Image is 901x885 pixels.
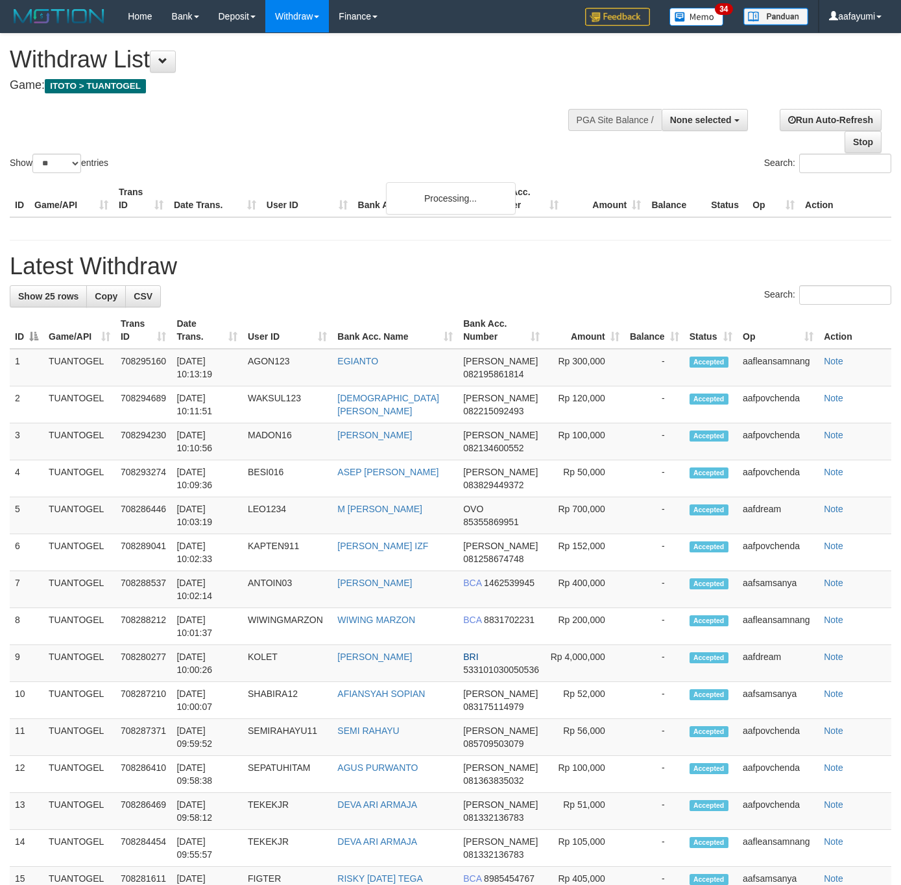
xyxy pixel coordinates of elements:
span: Accepted [690,874,728,885]
td: - [625,460,684,497]
a: AGUS PURWANTO [337,762,418,773]
a: AFIANSYAH SOPIAN [337,689,425,699]
button: None selected [662,109,748,131]
td: - [625,719,684,756]
div: PGA Site Balance / [568,109,662,131]
span: OVO [463,504,483,514]
span: Accepted [690,394,728,405]
th: Bank Acc. Name: activate to sort column ascending [332,312,458,349]
span: Copy 081332136783 to clipboard [463,812,523,823]
th: Game/API: activate to sort column ascending [43,312,115,349]
td: 708284454 [115,830,172,867]
td: aafdream [738,645,819,682]
h1: Withdraw List [10,47,588,73]
a: [PERSON_NAME] [337,578,412,588]
span: Accepted [690,837,728,848]
th: Date Trans. [169,180,261,217]
th: Action [800,180,891,217]
span: Accepted [690,800,728,811]
span: BCA [463,873,481,884]
span: Accepted [690,689,728,700]
a: Note [824,726,843,736]
td: 12 [10,756,43,793]
a: WIWING MARZON [337,615,415,625]
td: [DATE] 10:00:26 [171,645,243,682]
td: TUANTOGEL [43,682,115,719]
span: [PERSON_NAME] [463,467,538,477]
a: Note [824,762,843,773]
span: None selected [670,115,732,125]
td: aafleansamnang [738,349,819,386]
td: 708286469 [115,793,172,830]
a: DEVA ARI ARMAJA [337,799,417,810]
th: Balance: activate to sort column ascending [625,312,684,349]
td: LEO1234 [243,497,332,534]
th: Amount [564,180,646,217]
a: Note [824,430,843,440]
td: TUANTOGEL [43,571,115,608]
span: Copy 8985454767 to clipboard [484,873,535,884]
td: [DATE] 10:11:51 [171,386,243,423]
td: TUANTOGEL [43,645,115,682]
td: [DATE] 10:00:07 [171,682,243,719]
span: [PERSON_NAME] [463,689,538,699]
td: - [625,608,684,645]
td: 708280277 [115,645,172,682]
td: SEMIRAHAYU11 [243,719,332,756]
img: panduan.png [743,8,808,25]
span: CSV [134,291,152,301]
th: User ID [261,180,353,217]
td: [DATE] 10:03:19 [171,497,243,534]
span: Copy 082215092493 to clipboard [463,406,523,416]
td: - [625,534,684,571]
input: Search: [799,154,891,173]
a: Note [824,393,843,403]
td: 708288212 [115,608,172,645]
td: 4 [10,460,43,497]
td: BESI016 [243,460,332,497]
td: aafpovchenda [738,423,819,460]
span: 34 [715,3,732,15]
td: aafleansamnang [738,830,819,867]
label: Show entries [10,154,108,173]
td: aafsamsanya [738,571,819,608]
td: 708287210 [115,682,172,719]
td: WIWINGMARZON [243,608,332,645]
a: Show 25 rows [10,285,87,307]
span: BCA [463,578,481,588]
th: Op [747,180,800,217]
span: Accepted [690,726,728,737]
span: [PERSON_NAME] [463,356,538,366]
th: Trans ID [114,180,169,217]
a: EGIANTO [337,356,378,366]
td: 10 [10,682,43,719]
span: [PERSON_NAME] [463,726,538,736]
th: Status: activate to sort column ascending [684,312,738,349]
span: BCA [463,615,481,625]
td: 14 [10,830,43,867]
span: Copy 533101030050536 to clipboard [463,665,539,675]
span: [PERSON_NAME] [463,430,538,440]
td: 13 [10,793,43,830]
td: [DATE] 09:55:57 [171,830,243,867]
td: KAPTEN911 [243,534,332,571]
td: - [625,386,684,423]
td: 5 [10,497,43,534]
td: Rp 700,000 [545,497,625,534]
th: Bank Acc. Name [353,180,482,217]
td: [DATE] 10:09:36 [171,460,243,497]
td: 708287371 [115,719,172,756]
td: Rp 100,000 [545,756,625,793]
td: [DATE] 10:02:14 [171,571,243,608]
a: Run Auto-Refresh [780,109,882,131]
td: Rp 105,000 [545,830,625,867]
th: Bank Acc. Number: activate to sort column ascending [458,312,545,349]
span: [PERSON_NAME] [463,836,538,847]
td: TUANTOGEL [43,830,115,867]
td: Rp 152,000 [545,534,625,571]
a: Note [824,578,843,588]
span: ITOTO > TUANTOGEL [45,79,146,93]
a: Note [824,799,843,810]
div: Processing... [386,182,516,215]
td: TUANTOGEL [43,719,115,756]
